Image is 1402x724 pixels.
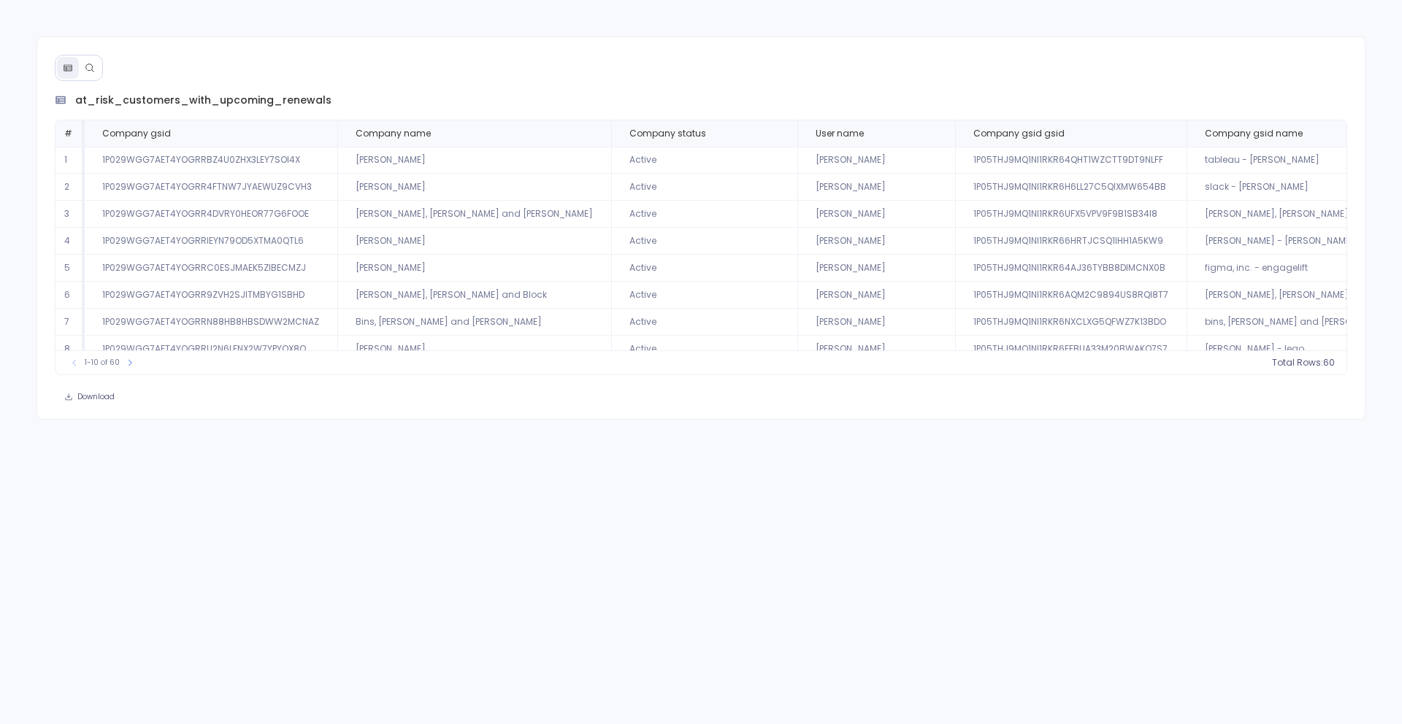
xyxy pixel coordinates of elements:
[55,336,85,363] td: 8
[955,174,1187,201] td: 1P05THJ9MQ1NI1RKR6H6LL27C5QIXMW654BB
[85,282,337,309] td: 1P029WGG7AET4YOGRR9ZVH2SJITMBYG1SBHD
[75,93,332,108] span: at_risk_customers_with_upcoming_renewals
[85,255,337,282] td: 1P029WGG7AET4YOGRRC0ESJMAEK5ZIBECMZJ
[85,228,337,255] td: 1P029WGG7AET4YOGRRIEYN79OD5XTMA0QTL6
[797,174,955,201] td: [PERSON_NAME]
[55,309,85,336] td: 7
[955,309,1187,336] td: 1P05THJ9MQ1NI1RKR6NXCLXG5QFWZ7K13BDO
[85,309,337,336] td: 1P029WGG7AET4YOGRRN88HB8HBSDWW2MCNAZ
[337,201,611,228] td: [PERSON_NAME], [PERSON_NAME] and [PERSON_NAME]
[102,128,171,139] span: Company gsid
[85,174,337,201] td: 1P029WGG7AET4YOGRR4FTNW7JYAEWUZ9CVH3
[797,201,955,228] td: [PERSON_NAME]
[77,392,115,402] span: Download
[337,174,611,201] td: [PERSON_NAME]
[55,174,85,201] td: 2
[973,128,1065,139] span: Company gsid gsid
[611,309,797,336] td: Active
[55,147,85,174] td: 1
[356,128,431,139] span: Company name
[797,336,955,363] td: [PERSON_NAME]
[611,255,797,282] td: Active
[797,228,955,255] td: [PERSON_NAME]
[55,387,124,407] button: Download
[55,255,85,282] td: 5
[337,147,611,174] td: [PERSON_NAME]
[1205,128,1303,139] span: Company gsid name
[337,336,611,363] td: [PERSON_NAME]
[955,201,1187,228] td: 1P05THJ9MQ1NI1RKR6UFX5VPV9F9B1SB34I8
[55,201,85,228] td: 3
[955,228,1187,255] td: 1P05THJ9MQ1NI1RKR66HRTJCSQ1IHH1A5KW9
[611,174,797,201] td: Active
[797,255,955,282] td: [PERSON_NAME]
[955,336,1187,363] td: 1P05THJ9MQ1NI1RKR6EFBUA33M20BWAKQ7S7
[629,128,706,139] span: Company status
[955,282,1187,309] td: 1P05THJ9MQ1NI1RKR6AQM2C9894US8RQI8T7
[337,282,611,309] td: [PERSON_NAME], [PERSON_NAME] and Block
[611,336,797,363] td: Active
[64,127,72,139] span: #
[85,357,120,369] span: 1-10 of 60
[797,282,955,309] td: [PERSON_NAME]
[85,336,337,363] td: 1P029WGG7AET4YOGRRU2N6LFNX2W7YPYQX8O
[955,147,1187,174] td: 1P05THJ9MQ1NI1RKR64QHT1WZCTT9DT9NLFF
[85,147,337,174] td: 1P029WGG7AET4YOGRRBZ4U0ZHX3LEY7SOI4X
[85,201,337,228] td: 1P029WGG7AET4YOGRR4DVRY0HEOR77G6FOOE
[337,255,611,282] td: [PERSON_NAME]
[797,309,955,336] td: [PERSON_NAME]
[611,147,797,174] td: Active
[1272,357,1323,369] span: Total Rows:
[611,201,797,228] td: Active
[955,255,1187,282] td: 1P05THJ9MQ1NI1RKR64AJ36TYBB8DIMCNX0B
[55,282,85,309] td: 6
[55,228,85,255] td: 4
[797,147,955,174] td: [PERSON_NAME]
[337,228,611,255] td: [PERSON_NAME]
[611,282,797,309] td: Active
[1323,357,1335,369] span: 60
[611,228,797,255] td: Active
[337,309,611,336] td: Bins, [PERSON_NAME] and [PERSON_NAME]
[816,128,864,139] span: User name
